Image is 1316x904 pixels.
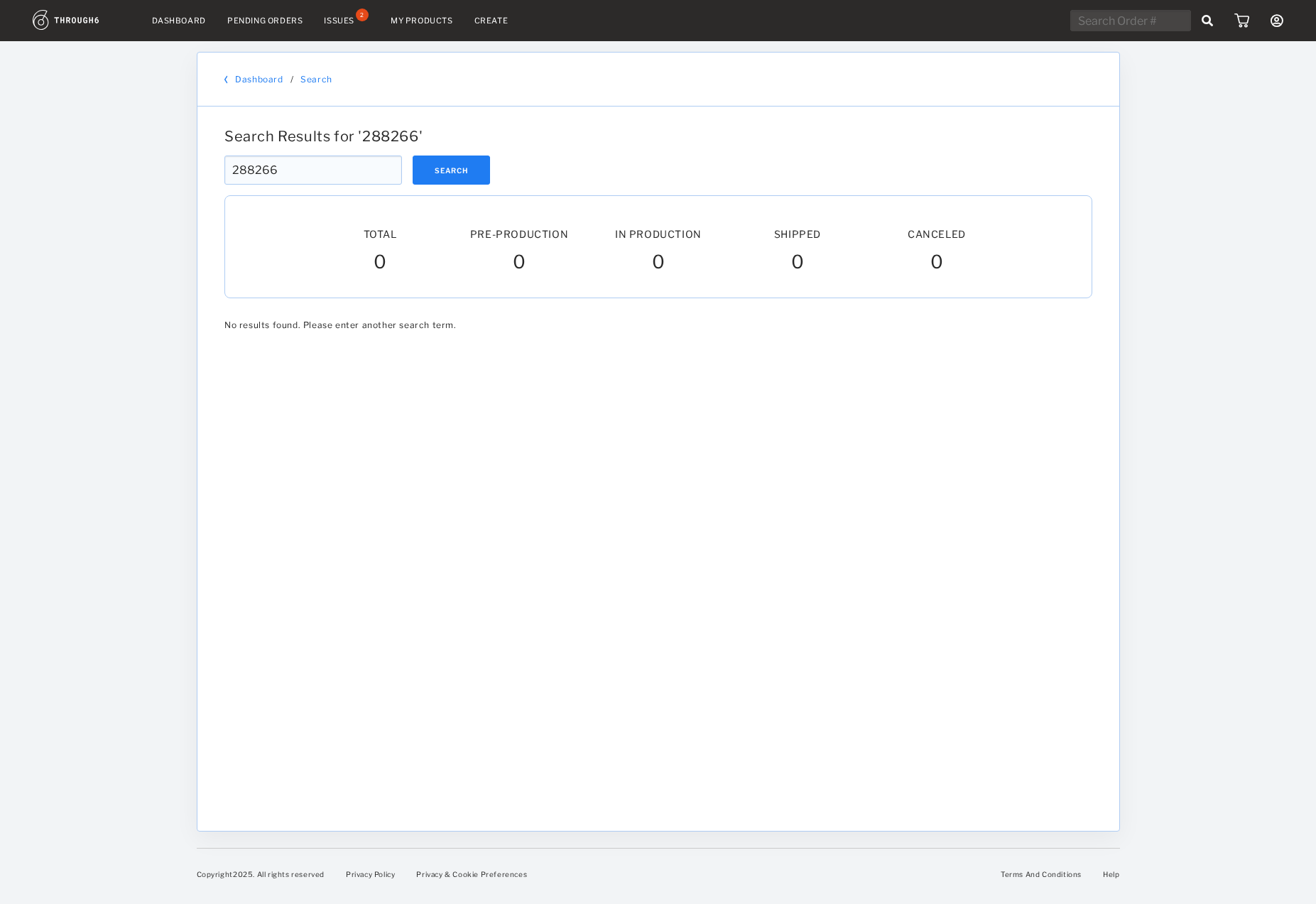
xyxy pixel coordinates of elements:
[413,156,490,185] button: Search
[227,16,303,26] a: Pending Orders
[1103,870,1119,878] a: Help
[300,74,332,85] a: Search
[152,16,206,26] a: Dashboard
[290,74,293,85] div: /
[373,251,386,276] span: 0
[324,14,369,27] a: Issues2
[224,156,402,185] input: Search Order #
[469,228,567,240] span: Pre-Production
[356,9,369,21] div: 2
[615,228,702,240] span: In Production
[224,75,228,84] img: back_bracket.f28aa67b.svg
[235,74,283,85] a: Dashboard
[512,251,526,276] span: 0
[346,870,395,878] a: Privacy Policy
[930,251,943,276] span: 0
[416,870,527,878] a: Privacy & Cookie Preferences
[773,228,820,240] span: Shipped
[391,16,453,26] a: My Products
[474,16,509,26] a: Create
[324,16,354,26] div: Issues
[219,320,1098,330] div: No results found. Please enter another search term.
[651,251,665,276] span: 0
[224,128,423,145] span: Search Results for ' 288266 '
[1001,870,1082,878] a: Terms And Conditions
[1234,13,1249,28] img: icon_cart.dab5cea1.svg
[33,10,131,30] img: logo.1c10ca64.svg
[790,251,804,276] span: 0
[1070,10,1191,31] input: Search Order #
[908,228,966,240] span: Canceled
[363,228,396,240] span: Total
[197,870,325,878] span: Copyright 2025 . All rights reserved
